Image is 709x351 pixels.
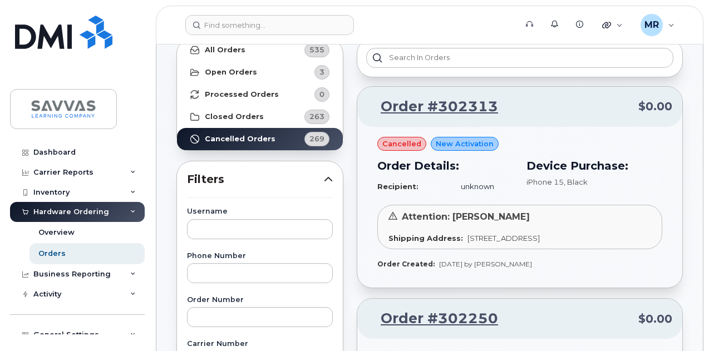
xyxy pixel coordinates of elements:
[185,15,354,35] input: Find something...
[594,14,631,36] div: Quicklinks
[388,234,463,243] strong: Shipping Address:
[205,46,245,55] strong: All Orders
[309,111,324,122] span: 263
[439,260,532,268] span: [DATE] by [PERSON_NAME]
[402,211,530,222] span: Attention: [PERSON_NAME]
[633,14,682,36] div: Magali Ramirez-Sanchez
[177,61,343,83] a: Open Orders3
[638,311,672,327] span: $0.00
[187,340,333,348] label: Carrier Number
[377,182,418,191] strong: Recipient:
[177,39,343,61] a: All Orders535
[638,98,672,115] span: $0.00
[309,134,324,144] span: 269
[187,208,333,215] label: Username
[564,177,588,186] span: , Black
[436,139,494,149] span: New Activation
[367,309,498,329] a: Order #302250
[187,171,324,187] span: Filters
[377,157,513,174] h3: Order Details:
[309,45,324,55] span: 535
[177,83,343,106] a: Processed Orders0
[661,303,701,343] iframe: Messenger Launcher
[526,157,662,174] h3: Device Purchase:
[177,106,343,128] a: Closed Orders263
[187,253,333,260] label: Phone Number
[205,112,264,121] strong: Closed Orders
[187,296,333,304] label: Order Number
[644,18,659,32] span: MR
[319,67,324,77] span: 3
[319,89,324,100] span: 0
[366,48,673,68] input: Search in orders
[467,234,540,243] span: [STREET_ADDRESS]
[205,68,257,77] strong: Open Orders
[177,128,343,150] a: Cancelled Orders269
[451,177,513,196] td: unknown
[526,177,564,186] span: iPhone 15
[205,90,279,99] strong: Processed Orders
[382,139,421,149] span: cancelled
[377,260,435,268] strong: Order Created:
[205,135,275,144] strong: Cancelled Orders
[367,97,498,117] a: Order #302313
